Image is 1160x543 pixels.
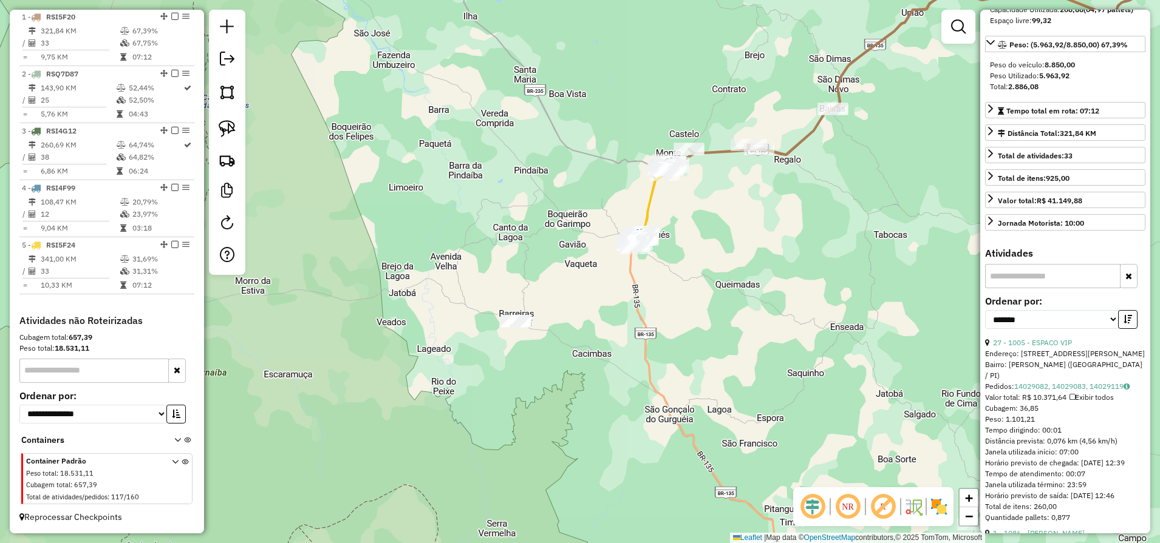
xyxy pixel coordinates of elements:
[730,533,985,543] div: Map data © contributors,© 2025 TomTom, Microsoft
[128,151,183,163] td: 64,82%
[46,240,75,249] span: RSI5F24
[132,265,189,277] td: 31,31%
[19,343,194,354] div: Peso total:
[868,492,898,521] span: Exibir rótulo
[500,315,531,327] div: Atividade não roteirizada - TASSIO VIEIRA DA SIL
[215,15,239,42] a: Nova sessão e pesquisa
[19,388,194,403] label: Ordenar por:
[40,279,120,291] td: 10,33 KM
[990,81,1141,92] div: Total:
[171,127,179,134] em: Finalizar rota
[985,36,1145,52] a: Peso: (5.963,92/8.850,00) 67,39%
[117,84,126,92] i: % de utilização do peso
[70,481,72,489] span: :
[40,94,116,106] td: 25
[29,96,36,104] i: Total de Atividades
[22,151,28,163] td: /
[19,315,194,326] h4: Atividades não Roteirizadas
[22,108,28,120] td: =
[132,253,189,265] td: 31,69%
[111,493,139,501] span: 117/160
[998,195,1082,206] div: Valor total:
[985,337,1145,523] div: Tempo de atendimento: 00:07
[40,222,120,234] td: 9,04 KM
[985,436,1145,447] div: Distância prevista: 0,076 km (4,56 km/h)
[120,282,126,289] i: Tempo total em rota
[128,94,183,106] td: 52,50%
[1070,393,1114,402] span: Exibir todos
[128,108,183,120] td: 04:43
[804,533,856,542] a: OpenStreetMap
[733,533,762,542] a: Leaflet
[904,497,923,516] img: Fluxo de ruas
[22,183,75,192] span: 4 -
[985,425,1145,436] div: Tempo dirigindo: 00:01
[55,343,89,352] strong: 18.531,11
[22,37,28,49] td: /
[40,151,116,163] td: 38
[1032,16,1051,25] strong: 99,32
[40,265,120,277] td: 33
[117,153,126,161] i: % de utilização da cubagem
[117,110,123,118] i: Tempo total em rota
[19,511,122,522] span: Reprocessar Checkpoints
[46,183,75,192] span: RSI4F99
[985,501,1145,512] div: Total de itens: 260,00
[40,139,116,151] td: 260,69 KM
[1037,196,1082,205] strong: R$ 41.149,88
[132,37,189,49] td: 67,75%
[40,108,116,120] td: 5,76 KM
[985,392,1145,403] div: Valor total: R$ 10.371,64
[160,70,168,77] em: Alterar sequência das rotas
[29,211,36,218] i: Total de Atividades
[171,241,179,248] em: Finalizar rota
[171,13,179,20] em: Finalizar rota
[215,178,239,206] a: Criar modelo
[985,359,1145,381] div: Bairro: [PERSON_NAME] ([GEOGRAPHIC_DATA] / PI)
[1045,60,1075,69] strong: 8.850,00
[21,434,159,447] span: Containers
[929,497,949,516] img: Exibir/Ocultar setores
[1009,40,1128,49] span: Peso: (5.963,92/8.850,00) 67,39%
[985,294,1145,308] label: Ordenar por:
[998,151,1073,160] span: Total de atividades:
[1008,82,1039,91] strong: 2.886,08
[128,139,183,151] td: 64,74%
[985,490,1145,501] div: Horário previsto de saída: [DATE] 12:46
[60,469,94,477] span: 18.531,11
[29,255,36,263] i: Distância Total
[985,414,1145,425] div: Peso: 1.101,21
[985,512,1145,523] div: Quantidade pallets: 0,877
[19,332,194,343] div: Cubagem total:
[22,165,28,177] td: =
[29,153,36,161] i: Total de Atividades
[29,198,36,206] i: Distância Total
[182,70,189,77] em: Opções
[1039,71,1070,80] strong: 5.963,92
[120,39,129,47] i: % de utilização da cubagem
[182,13,189,20] em: Opções
[1046,174,1070,183] strong: 925,00
[120,27,129,35] i: % de utilização do peso
[117,141,126,149] i: % de utilização do peso
[990,15,1141,26] div: Espaço livre:
[40,196,120,208] td: 108,47 KM
[22,279,28,291] td: =
[120,198,129,206] i: % de utilização do peso
[990,60,1075,69] span: Peso do veículo:
[965,490,973,505] span: +
[219,84,236,101] img: Selecionar atividades - polígono
[214,147,241,174] a: Criar rota
[985,102,1145,118] a: Tempo total em rota: 07:12
[1060,5,1083,14] strong: 208,68
[74,481,97,489] span: 657,39
[117,96,126,104] i: % de utilização da cubagem
[985,348,1145,359] div: Endereço: [STREET_ADDRESS][PERSON_NAME]
[630,228,646,244] img: Gilbues
[985,457,1145,468] div: Horário previsto de chegada: [DATE] 12:39
[46,126,77,135] span: RSI4G12
[29,27,36,35] i: Distância Total
[998,173,1070,184] div: Total de itens:
[660,157,675,173] img: Monte Alegre
[29,84,36,92] i: Distância Total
